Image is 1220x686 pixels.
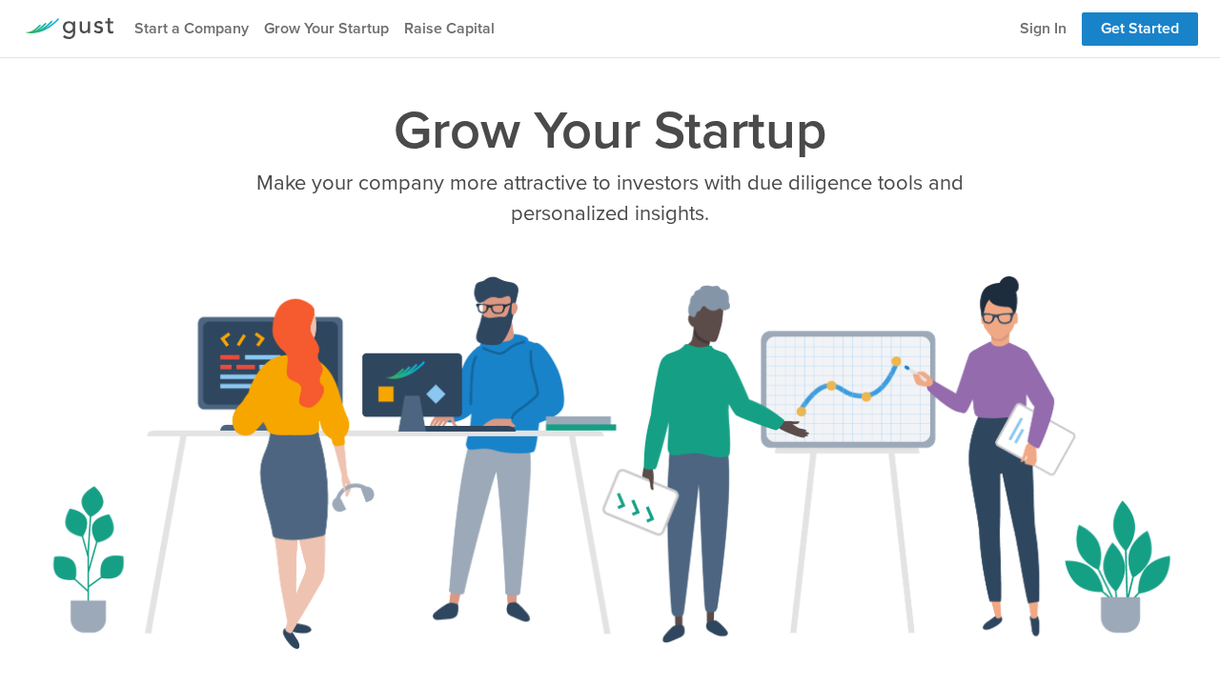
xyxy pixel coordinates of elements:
[127,11,256,46] a: Start a Company
[22,105,1198,158] h1: Grow Your Startup
[22,9,127,49] a: Gust
[256,11,396,46] a: Grow Your Startup
[240,168,981,229] p: Make your company more attractive to investors with due diligence tools and personalized insights.
[1012,11,1074,46] a: Sign In
[22,276,1198,649] img: Grow Your Startup
[396,11,502,46] a: Raise Capital
[1101,19,1179,38] a: Get Started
